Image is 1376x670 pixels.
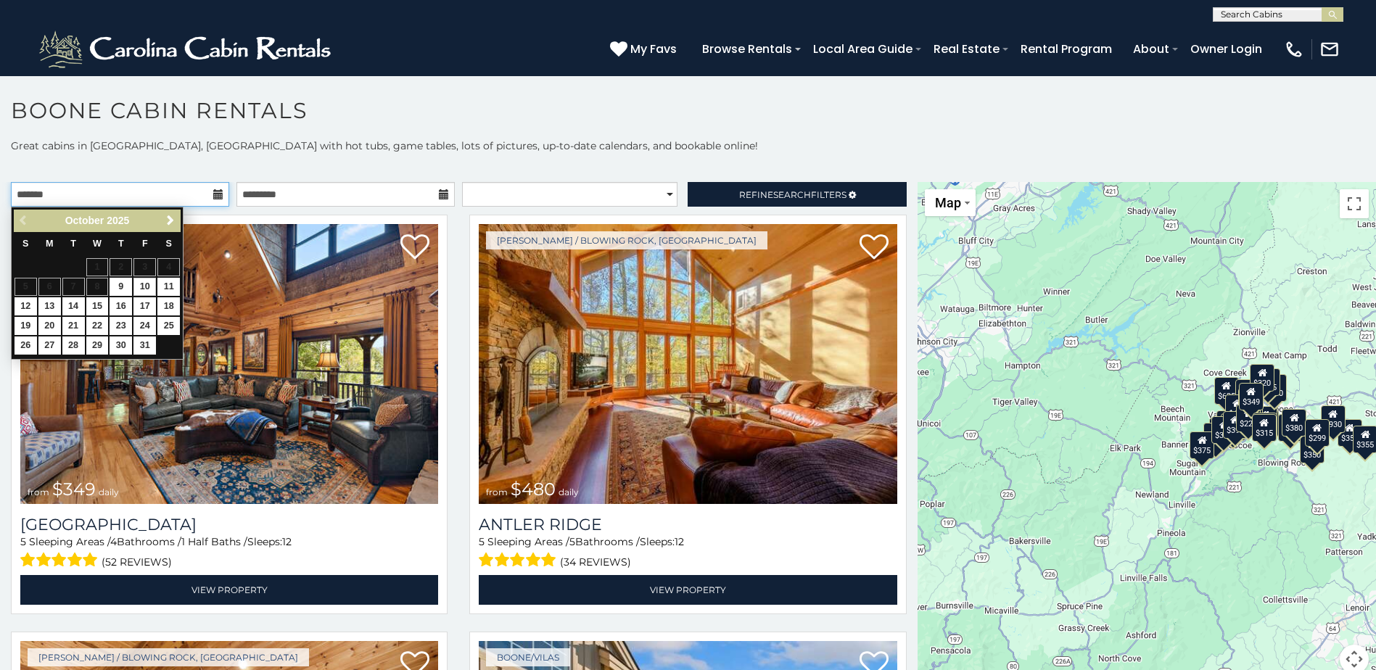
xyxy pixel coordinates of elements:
span: Search [773,189,811,200]
a: Rental Program [1013,36,1119,62]
a: Next [161,212,179,230]
a: 28 [62,336,85,355]
a: 21 [62,317,85,335]
img: Diamond Creek Lodge [20,224,438,504]
div: $395 [1253,406,1277,434]
a: 9 [110,278,132,296]
a: About [1126,36,1177,62]
a: RefineSearchFilters [688,182,906,207]
a: 17 [133,297,156,315]
a: 29 [86,336,109,355]
a: Add to favorites [860,233,889,263]
span: daily [559,487,579,497]
a: View Property [20,575,438,605]
span: from [28,487,49,497]
span: Friday [142,239,148,249]
a: 31 [133,336,156,355]
span: Map [935,195,961,210]
div: $315 [1251,414,1276,442]
span: Thursday [118,239,124,249]
a: [PERSON_NAME] / Blowing Rock, [GEOGRAPHIC_DATA] [28,648,309,666]
span: from [486,487,508,497]
button: Change map style [925,189,976,216]
div: $375 [1190,431,1214,459]
h3: Diamond Creek Lodge [20,515,438,534]
a: Local Area Guide [806,36,920,62]
a: 15 [86,297,109,315]
div: $565 [1235,379,1260,407]
a: 25 [157,317,180,335]
a: 18 [157,297,180,315]
span: October [65,215,104,226]
img: White-1-2.png [36,28,337,71]
a: 30 [110,336,132,355]
a: 12 [15,297,37,315]
span: (52 reviews) [102,553,172,571]
div: $225 [1236,405,1261,432]
span: 12 [675,535,684,548]
img: phone-regular-white.png [1284,39,1304,59]
a: My Favs [610,40,680,59]
div: Sleeping Areas / Bathrooms / Sleeps: [20,534,438,571]
span: 12 [282,535,292,548]
span: Monday [46,239,54,249]
a: Add to favorites [400,233,429,263]
img: Antler Ridge [479,224,897,504]
a: Antler Ridge from $480 daily [479,224,897,504]
span: 5 [479,535,485,548]
span: 2025 [107,215,129,226]
span: (34 reviews) [560,553,631,571]
a: Antler Ridge [479,515,897,534]
span: Next [165,215,176,226]
div: $695 [1278,414,1303,442]
span: 5 [569,535,575,548]
a: 22 [86,317,109,335]
a: Boone/Vilas [486,648,570,666]
div: $410 [1225,394,1250,422]
span: 4 [110,535,117,548]
span: Tuesday [70,239,76,249]
a: 24 [133,317,156,335]
span: Wednesday [93,239,102,249]
div: $480 [1252,413,1277,440]
div: $320 [1250,364,1274,392]
a: 16 [110,297,132,315]
span: $349 [52,479,96,500]
span: Saturday [166,239,172,249]
a: 27 [38,336,61,355]
a: Owner Login [1183,36,1269,62]
a: Diamond Creek Lodge from $349 daily [20,224,438,504]
a: 10 [133,278,156,296]
a: [GEOGRAPHIC_DATA] [20,515,438,534]
a: Browse Rentals [695,36,799,62]
span: $480 [511,479,556,500]
a: 14 [62,297,85,315]
div: Sleeping Areas / Bathrooms / Sleeps: [479,534,897,571]
span: Sunday [22,239,28,249]
a: [PERSON_NAME] / Blowing Rock, [GEOGRAPHIC_DATA] [486,231,767,249]
button: Toggle fullscreen view [1340,189,1369,218]
div: $299 [1304,419,1329,447]
div: $380 [1282,409,1306,437]
a: 20 [38,317,61,335]
div: $355 [1338,419,1362,447]
span: 1 Half Baths / [181,535,247,548]
div: $635 [1214,377,1239,405]
img: mail-regular-white.png [1319,39,1340,59]
a: 13 [38,297,61,315]
div: $325 [1211,416,1236,444]
a: 11 [157,278,180,296]
div: $350 [1300,436,1324,463]
a: View Property [479,575,897,605]
span: 5 [20,535,26,548]
div: $395 [1223,411,1248,439]
a: 26 [15,336,37,355]
span: Refine Filters [739,189,846,200]
div: $930 [1321,405,1346,433]
div: $349 [1239,383,1264,410]
span: daily [99,487,119,497]
a: Real Estate [926,36,1007,62]
span: My Favs [630,40,677,58]
a: 19 [15,317,37,335]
